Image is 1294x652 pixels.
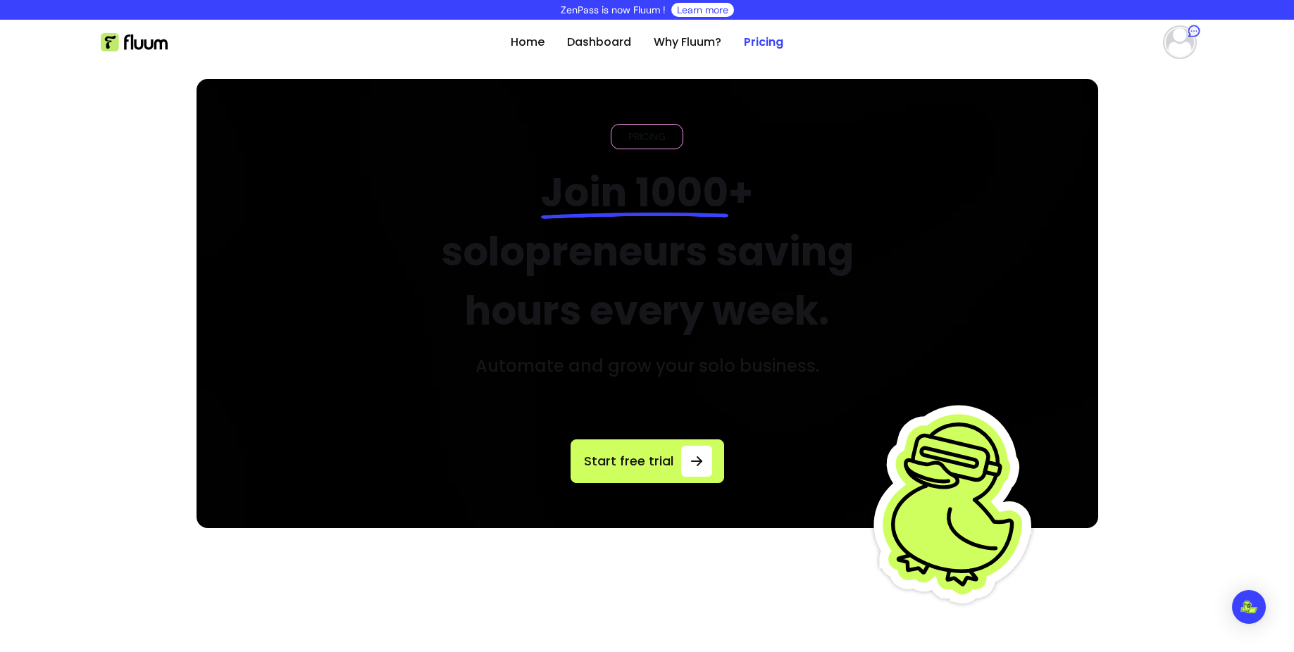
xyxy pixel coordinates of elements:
h3: Automate and grow your solo business. [475,355,819,377]
a: Why Fluum? [654,34,721,51]
span: PRICING [623,130,671,144]
img: Fluum Logo [101,33,168,51]
h2: + solopreneurs saving hours every week. [409,163,885,341]
img: Fluum Duck sticker [869,380,1045,627]
a: Learn more [677,3,728,17]
a: Dashboard [567,34,631,51]
a: Start free trial [571,439,724,483]
span: Join 1000 [541,165,728,220]
p: ZenPass is now Fluum ! [561,3,666,17]
span: Start free trial [583,451,676,471]
a: Pricing [744,34,783,51]
button: avatar [1160,28,1194,56]
a: Home [511,34,545,51]
div: Open Intercom Messenger [1232,590,1266,624]
img: avatar [1166,28,1194,56]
